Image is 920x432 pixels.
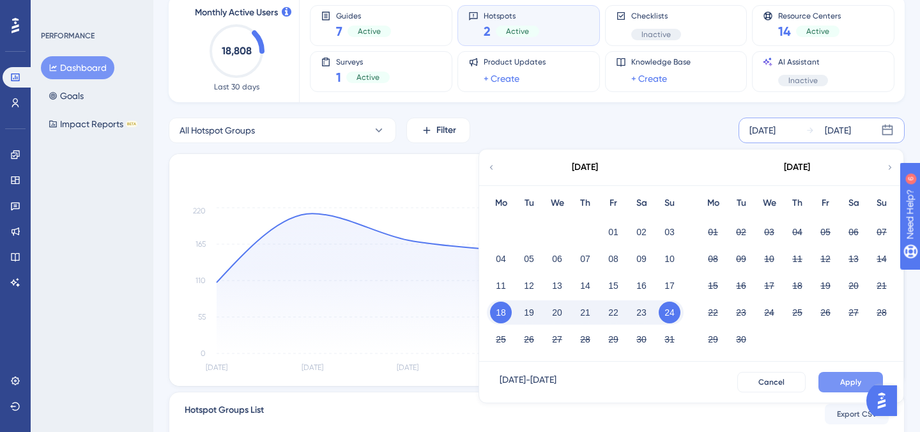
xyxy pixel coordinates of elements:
button: 15 [602,275,624,297]
button: 04 [490,248,512,270]
span: Checklists [631,11,681,21]
button: 15 [702,275,724,297]
span: Last 30 days [214,82,259,92]
button: 17 [659,275,680,297]
div: [DATE] [749,123,776,138]
div: Fr [599,196,627,211]
button: 05 [815,221,836,243]
button: 02 [631,221,652,243]
button: 01 [702,221,724,243]
button: 13 [843,248,864,270]
button: 04 [786,221,808,243]
button: 16 [730,275,752,297]
button: 17 [758,275,780,297]
button: 22 [702,302,724,323]
span: Surveys [336,57,390,66]
span: Active [806,26,829,36]
button: 13 [546,275,568,297]
button: 25 [786,302,808,323]
div: Th [783,196,811,211]
div: 6 [89,6,93,17]
button: Export CSV [825,404,889,424]
button: 26 [815,302,836,323]
a: + Create [484,71,519,86]
span: Filter [436,123,456,138]
tspan: 0 [201,349,206,358]
div: Su [868,196,896,211]
button: 01 [602,221,624,243]
button: 07 [574,248,596,270]
button: 24 [659,302,680,323]
span: 7 [336,22,342,40]
span: Export CSV [837,409,877,419]
button: 22 [602,302,624,323]
button: 10 [659,248,680,270]
div: We [543,196,571,211]
button: 30 [631,328,652,350]
span: Active [356,72,379,82]
button: Cancel [737,372,806,392]
button: Apply [818,372,883,392]
iframe: UserGuiding AI Assistant Launcher [866,382,905,420]
button: 29 [702,328,724,350]
span: AI Assistant [778,57,828,67]
span: Knowledge Base [631,57,691,67]
div: Tu [515,196,543,211]
span: Monthly Active Users [195,5,278,20]
button: 03 [758,221,780,243]
button: 28 [871,302,893,323]
tspan: [DATE] [302,363,323,372]
button: 02 [730,221,752,243]
a: + Create [631,71,667,86]
button: Impact ReportsBETA [41,112,145,135]
button: 08 [702,248,724,270]
button: 23 [631,302,652,323]
button: 06 [546,248,568,270]
div: Sa [839,196,868,211]
button: 09 [631,248,652,270]
span: Guides [336,11,391,20]
button: 26 [518,328,540,350]
button: 27 [546,328,568,350]
button: 29 [602,328,624,350]
button: 19 [815,275,836,297]
div: Tu [727,196,755,211]
div: [DATE] [784,160,810,175]
button: 21 [574,302,596,323]
button: 31 [659,328,680,350]
div: Mo [699,196,727,211]
span: Inactive [788,75,818,86]
button: 03 [659,221,680,243]
div: [DATE] [572,160,598,175]
div: Fr [811,196,839,211]
span: 14 [778,22,791,40]
button: 27 [843,302,864,323]
button: 18 [786,275,808,297]
button: All Hotspot Groups [169,118,396,143]
button: 12 [518,275,540,297]
span: All Hotspot Groups [180,123,255,138]
tspan: 220 [193,206,206,215]
button: 14 [871,248,893,270]
span: 2 [484,22,491,40]
span: Hotspots [484,11,539,20]
button: 09 [730,248,752,270]
div: Sa [627,196,655,211]
div: BETA [126,121,137,127]
tspan: 165 [195,240,206,249]
button: 12 [815,248,836,270]
tspan: [DATE] [206,363,227,372]
span: 1 [336,68,341,86]
span: Product Updates [484,57,546,67]
button: Filter [406,118,470,143]
span: Cancel [758,377,785,387]
button: 16 [631,275,652,297]
button: 05 [518,248,540,270]
button: 25 [490,328,512,350]
div: Th [571,196,599,211]
button: 10 [758,248,780,270]
button: 18 [490,302,512,323]
button: 11 [490,275,512,297]
span: Apply [840,377,861,387]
